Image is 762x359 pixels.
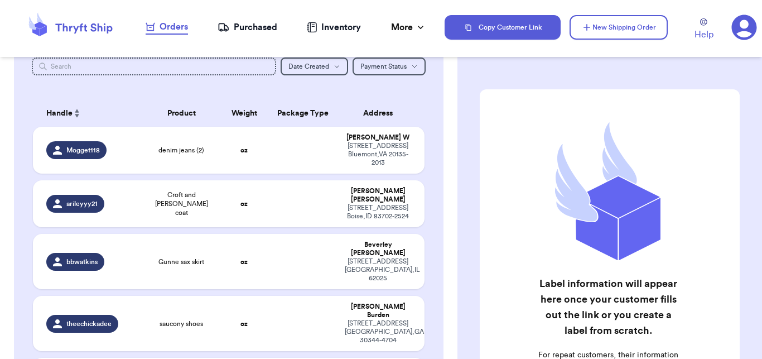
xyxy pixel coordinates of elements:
button: Payment Status [353,58,426,75]
span: theechickadee [66,319,112,328]
div: [PERSON_NAME] W [345,133,411,142]
button: New Shipping Order [570,15,668,40]
a: Orders [146,20,188,35]
strong: oz [240,200,248,207]
span: denim jeans (2) [158,146,204,155]
span: Payment Status [360,63,407,70]
th: Weight [221,100,268,127]
th: Package Type [268,100,338,127]
span: arileyyy21 [66,199,98,208]
div: [STREET_ADDRESS] [GEOGRAPHIC_DATA] , GA 30344-4704 [345,319,411,344]
span: Mogget118 [66,146,100,155]
div: [STREET_ADDRESS] Bluemont , VA 20135-2013 [345,142,411,167]
div: Orders [146,20,188,33]
strong: oz [240,147,248,154]
div: More [391,21,426,34]
button: Copy Customer Link [445,15,561,40]
span: Gunne sax skirt [158,257,204,266]
div: [STREET_ADDRESS] Boise , ID 83702-2524 [345,204,411,221]
button: Sort ascending [73,107,81,120]
a: Inventory [307,21,361,34]
div: [PERSON_NAME] [PERSON_NAME] [345,187,411,204]
div: [STREET_ADDRESS] [GEOGRAPHIC_DATA] , IL 62025 [345,257,411,283]
span: Handle [46,108,73,119]
span: Date Created [288,63,329,70]
div: [PERSON_NAME] Burden [345,303,411,319]
span: bbwatkins [66,257,98,266]
button: Date Created [281,58,348,75]
span: saucony shoes [160,319,203,328]
a: Help [695,18,713,41]
strong: oz [240,259,248,265]
span: Help [695,28,713,41]
th: Address [338,100,425,127]
a: Purchased [218,21,277,34]
div: Beverley [PERSON_NAME] [345,241,411,257]
strong: oz [240,320,248,327]
span: Croft and [PERSON_NAME] coat [149,190,214,217]
input: Search [32,58,276,75]
th: Product [142,100,220,127]
h2: Label information will appear here once your customer fills out the link or you create a label fr... [537,276,681,338]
